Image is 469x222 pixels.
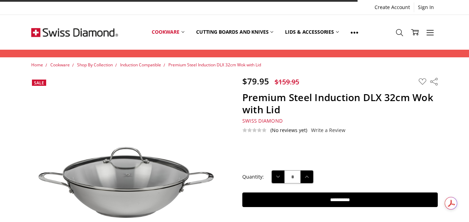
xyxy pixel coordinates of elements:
a: Create Account [371,2,414,12]
a: Home [31,62,43,68]
a: Shop By Collection [77,62,113,68]
img: Free Shipping On Every Order [31,15,118,50]
a: Premium Steel Induction DLX 32cm Wok with Lid [168,62,261,68]
label: Quantity: [242,173,264,181]
a: Show All [345,17,364,48]
a: Sign In [414,2,438,12]
a: Swiss Diamond [242,117,283,124]
a: Induction Compatible [120,62,161,68]
span: (No reviews yet) [270,128,307,133]
h1: Premium Steel Induction DLX 32cm Wok with Lid [242,91,438,116]
a: Write a Review [311,128,345,133]
span: Sale [34,80,44,86]
span: $79.95 [242,75,269,87]
span: $159.95 [275,77,299,87]
a: Lids & Accessories [279,17,344,48]
a: Cutting boards and knives [190,17,279,48]
a: Cookware [50,62,70,68]
a: Cookware [146,17,190,48]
